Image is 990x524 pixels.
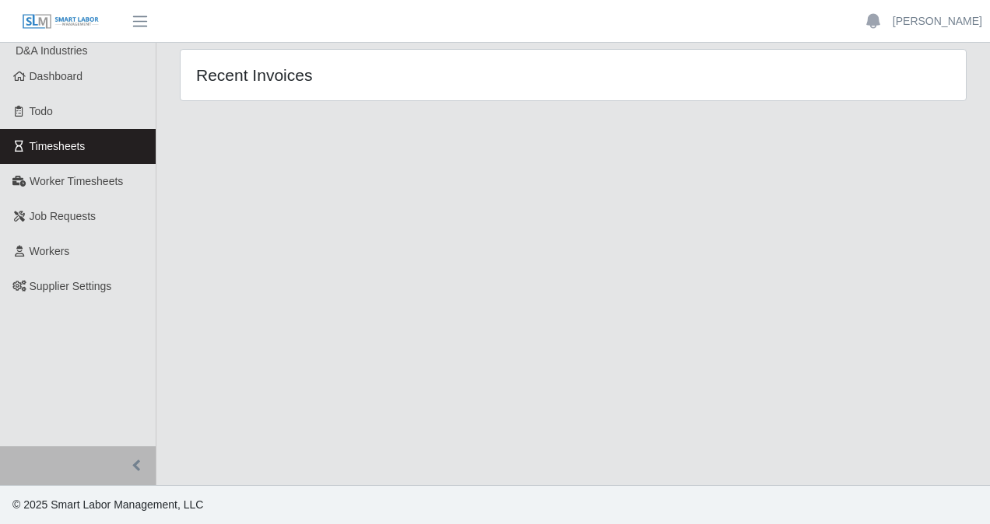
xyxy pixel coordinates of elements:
span: Timesheets [30,140,86,152]
span: Workers [30,245,70,257]
a: [PERSON_NAME] [893,13,982,30]
span: Dashboard [30,70,83,82]
span: Job Requests [30,210,97,222]
span: Todo [30,105,53,117]
span: Supplier Settings [30,280,112,292]
h4: Recent Invoices [196,65,497,85]
img: SLM Logo [22,13,100,30]
span: D&A Industries [16,44,88,57]
span: Worker Timesheets [30,175,123,187]
span: © 2025 Smart Labor Management, LLC [12,498,203,511]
